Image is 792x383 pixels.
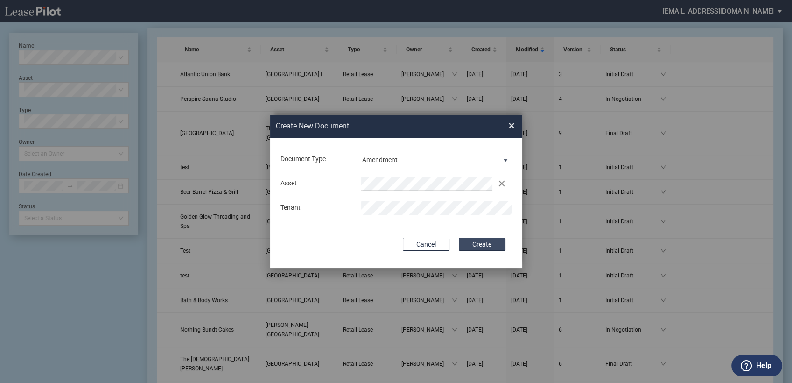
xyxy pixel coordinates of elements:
md-dialog: Create New ... [270,115,522,268]
div: Tenant [275,203,356,213]
button: Create [459,238,505,251]
label: Help [756,360,771,372]
h2: Create New Document [276,121,475,131]
span: × [508,119,515,134]
button: Cancel [403,238,449,251]
div: Amendment [362,156,398,163]
div: Document Type [275,155,356,164]
md-select: Document Type: Amendment [361,152,512,166]
div: Asset [275,179,356,188]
